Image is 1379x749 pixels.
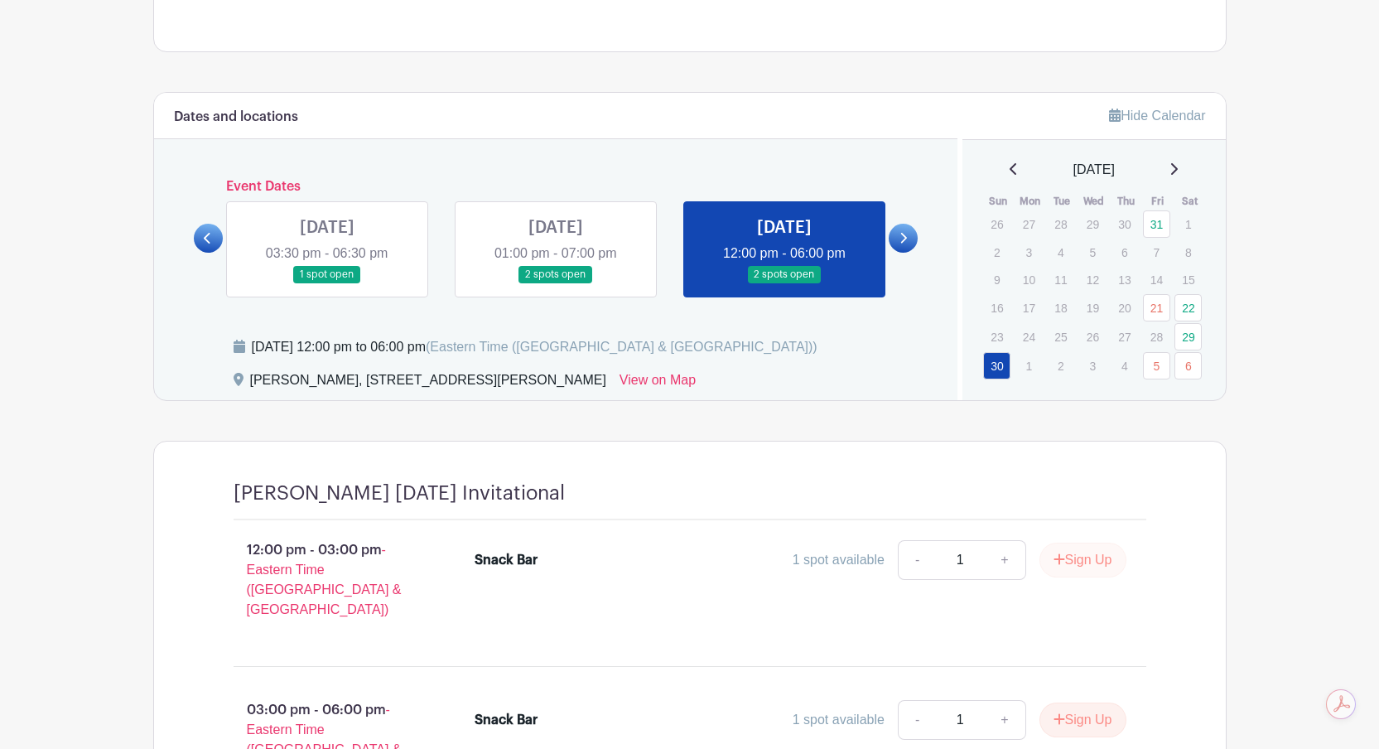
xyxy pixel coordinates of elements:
p: 23 [983,324,1010,350]
a: + [984,540,1025,580]
div: 1 spot available [793,550,885,570]
p: 1 [1015,353,1043,379]
a: 31 [1143,210,1170,238]
p: 8 [1174,239,1202,265]
p: 3 [1015,239,1043,265]
p: 24 [1015,324,1043,350]
p: 29 [1079,211,1107,237]
span: [DATE] [1073,160,1115,180]
p: 28 [1047,211,1074,237]
a: - [898,540,936,580]
p: 19 [1079,295,1107,321]
p: 1 [1174,211,1202,237]
p: 30 [1111,211,1138,237]
p: 4 [1047,239,1074,265]
p: 15 [1174,267,1202,292]
h4: [PERSON_NAME] [DATE] Invitational [234,481,565,505]
th: Tue [1046,193,1078,210]
th: Mon [1015,193,1047,210]
div: [PERSON_NAME], [STREET_ADDRESS][PERSON_NAME] [250,370,606,397]
p: 20 [1111,295,1138,321]
p: 26 [1079,324,1107,350]
a: View on Map [620,370,696,397]
p: 2 [983,239,1010,265]
p: 12 [1079,267,1107,292]
div: Snack Bar [475,550,538,570]
div: 1 spot available [793,710,885,730]
p: 28 [1143,324,1170,350]
p: 25 [1047,324,1074,350]
p: 3 [1079,353,1107,379]
a: 21 [1143,294,1170,321]
a: 6 [1174,352,1202,379]
th: Thu [1110,193,1142,210]
div: Snack Bar [475,710,538,730]
p: 26 [983,211,1010,237]
th: Sat [1174,193,1206,210]
p: 5 [1079,239,1107,265]
a: Hide Calendar [1109,109,1205,123]
p: 18 [1047,295,1074,321]
h6: Event Dates [223,179,890,195]
th: Wed [1078,193,1111,210]
p: 16 [983,295,1010,321]
a: 29 [1174,323,1202,350]
a: - [898,700,936,740]
p: 7 [1143,239,1170,265]
h6: Dates and locations [174,109,298,125]
a: 30 [983,352,1010,379]
p: 6 [1111,239,1138,265]
a: 5 [1143,352,1170,379]
button: Sign Up [1039,703,1126,737]
p: 10 [1015,267,1043,292]
button: Sign Up [1039,543,1126,577]
th: Sun [982,193,1015,210]
span: - Eastern Time ([GEOGRAPHIC_DATA] & [GEOGRAPHIC_DATA]) [247,543,402,616]
p: 14 [1143,267,1170,292]
p: 13 [1111,267,1138,292]
a: + [984,700,1025,740]
div: [DATE] 12:00 pm to 06:00 pm [252,337,817,357]
span: (Eastern Time ([GEOGRAPHIC_DATA] & [GEOGRAPHIC_DATA])) [426,340,817,354]
p: 27 [1015,211,1043,237]
th: Fri [1142,193,1174,210]
p: 17 [1015,295,1043,321]
a: 22 [1174,294,1202,321]
p: 2 [1047,353,1074,379]
p: 11 [1047,267,1074,292]
p: 9 [983,267,1010,292]
p: 12:00 pm - 03:00 pm [207,534,449,626]
p: 27 [1111,324,1138,350]
p: 4 [1111,353,1138,379]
